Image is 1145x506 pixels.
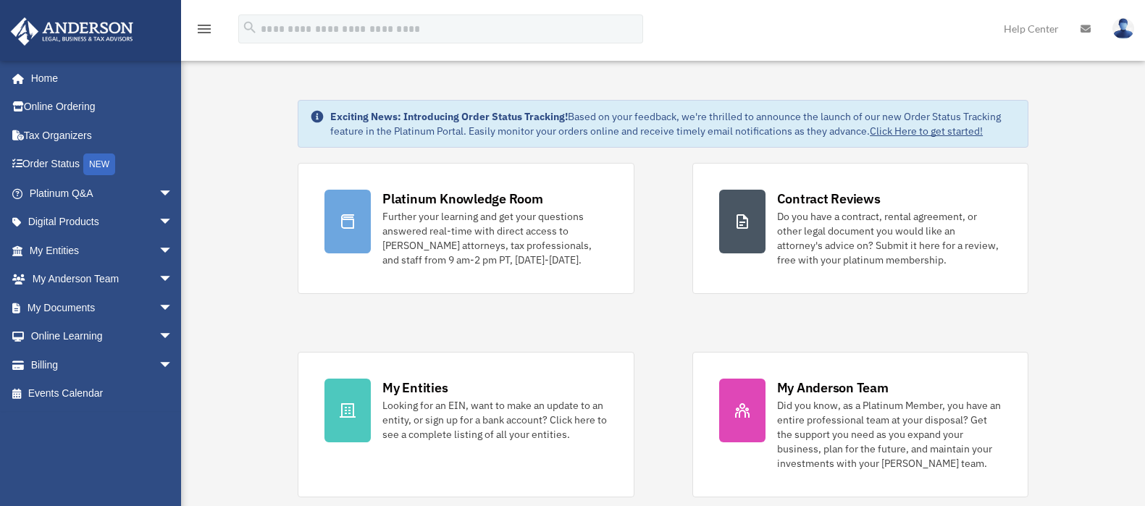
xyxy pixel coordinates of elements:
[10,379,195,408] a: Events Calendar
[692,352,1028,497] a: My Anderson Team Did you know, as a Platinum Member, you have an entire professional team at your...
[777,379,889,397] div: My Anderson Team
[7,17,138,46] img: Anderson Advisors Platinum Portal
[83,153,115,175] div: NEW
[10,121,195,150] a: Tax Organizers
[10,64,188,93] a: Home
[330,110,568,123] strong: Exciting News: Introducing Order Status Tracking!
[777,190,881,208] div: Contract Reviews
[692,163,1028,294] a: Contract Reviews Do you have a contract, rental agreement, or other legal document you would like...
[10,350,195,379] a: Billingarrow_drop_down
[870,125,983,138] a: Click Here to get started!
[196,25,213,38] a: menu
[330,109,1016,138] div: Based on your feedback, we're thrilled to announce the launch of our new Order Status Tracking fe...
[159,265,188,295] span: arrow_drop_down
[159,350,188,380] span: arrow_drop_down
[10,150,195,180] a: Order StatusNEW
[382,190,543,208] div: Platinum Knowledge Room
[159,236,188,266] span: arrow_drop_down
[777,209,1002,267] div: Do you have a contract, rental agreement, or other legal document you would like an attorney's ad...
[777,398,1002,471] div: Did you know, as a Platinum Member, you have an entire professional team at your disposal? Get th...
[382,379,448,397] div: My Entities
[159,293,188,323] span: arrow_drop_down
[382,209,607,267] div: Further your learning and get your questions answered real-time with direct access to [PERSON_NAM...
[10,265,195,294] a: My Anderson Teamarrow_drop_down
[10,322,195,351] a: Online Learningarrow_drop_down
[298,163,634,294] a: Platinum Knowledge Room Further your learning and get your questions answered real-time with dire...
[159,179,188,208] span: arrow_drop_down
[159,322,188,352] span: arrow_drop_down
[10,236,195,265] a: My Entitiesarrow_drop_down
[298,352,634,497] a: My Entities Looking for an EIN, want to make an update to an entity, or sign up for a bank accoun...
[196,20,213,38] i: menu
[382,398,607,442] div: Looking for an EIN, want to make an update to an entity, or sign up for a bank account? Click her...
[242,20,258,35] i: search
[1112,18,1134,39] img: User Pic
[10,293,195,322] a: My Documentsarrow_drop_down
[10,179,195,208] a: Platinum Q&Aarrow_drop_down
[10,93,195,122] a: Online Ordering
[10,208,195,237] a: Digital Productsarrow_drop_down
[159,208,188,237] span: arrow_drop_down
